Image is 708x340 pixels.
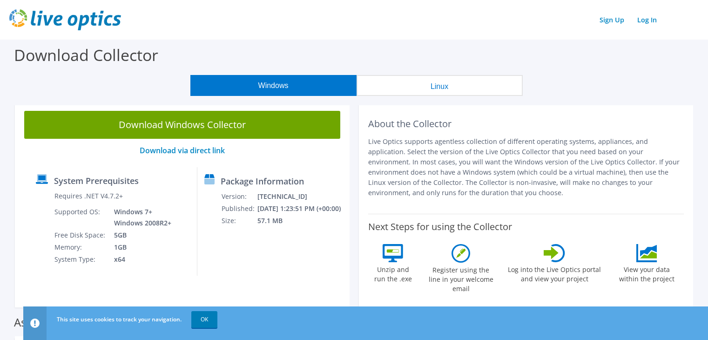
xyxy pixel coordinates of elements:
[221,215,257,227] td: Size:
[221,190,257,203] td: Version:
[191,311,217,328] a: OK
[221,177,304,186] label: Package Information
[54,176,139,185] label: System Prerequisites
[426,263,496,293] label: Register using the line in your welcome email
[371,262,414,284] label: Unzip and run the .exe
[54,206,107,229] td: Supported OS:
[613,262,680,284] label: View your data within the project
[9,9,121,30] img: live_optics_svg.svg
[24,111,340,139] a: Download Windows Collector
[368,118,684,129] h2: About the Collector
[14,44,158,66] label: Download Collector
[54,229,107,241] td: Free Disk Space:
[257,190,345,203] td: [TECHNICAL_ID]
[221,203,257,215] td: Published:
[190,75,357,96] button: Windows
[633,13,661,27] a: Log In
[368,221,512,232] label: Next Steps for using the Collector
[14,318,272,327] label: Assessments supported by the Windows Collector
[107,229,173,241] td: 5GB
[54,191,123,201] label: Requires .NET V4.7.2+
[507,262,601,284] label: Log into the Live Optics portal and view your project
[595,13,629,27] a: Sign Up
[357,75,523,96] button: Linux
[257,215,345,227] td: 57.1 MB
[368,136,684,198] p: Live Optics supports agentless collection of different operating systems, appliances, and applica...
[107,206,173,229] td: Windows 7+ Windows 2008R2+
[54,241,107,253] td: Memory:
[107,241,173,253] td: 1GB
[107,253,173,265] td: x64
[57,315,182,323] span: This site uses cookies to track your navigation.
[140,145,225,156] a: Download via direct link
[54,253,107,265] td: System Type:
[257,203,345,215] td: [DATE] 1:23:51 PM (+00:00)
